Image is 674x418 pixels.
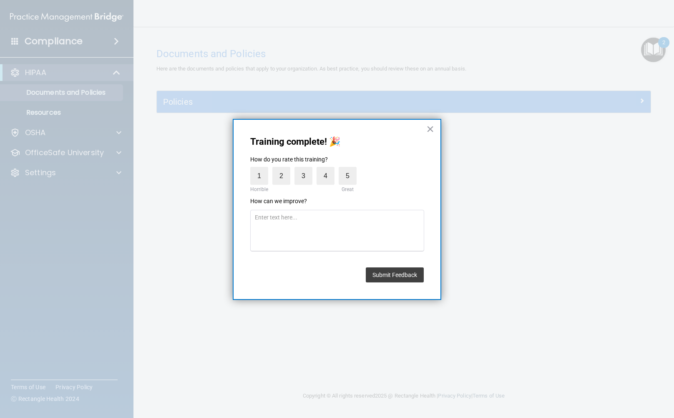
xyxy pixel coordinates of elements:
p: Training complete! 🎉 [250,136,424,147]
div: Horrible [248,185,270,194]
p: How do you rate this training? [250,156,424,164]
label: 3 [294,167,312,185]
iframe: Drift Widget Chat Controller [530,359,664,392]
p: How can we improve? [250,197,424,206]
label: 1 [250,167,268,185]
label: 5 [339,167,357,185]
button: Close [426,122,434,136]
label: 4 [317,167,334,185]
label: 2 [272,167,290,185]
div: Great [339,185,357,194]
button: Submit Feedback [366,267,424,282]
